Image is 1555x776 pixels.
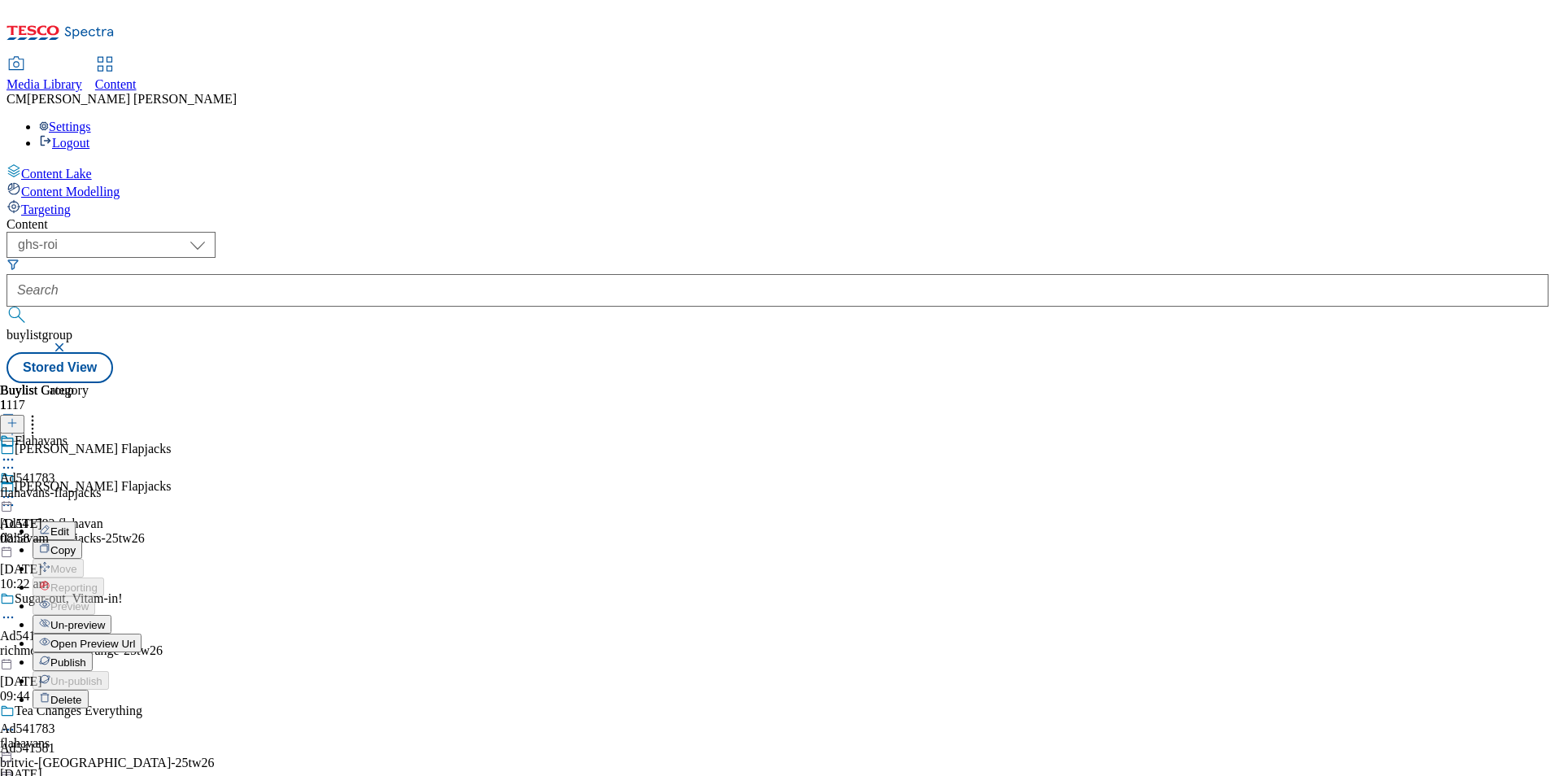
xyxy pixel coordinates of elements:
[50,600,89,613] span: Preview
[50,656,86,669] span: Publish
[7,77,82,91] span: Media Library
[7,217,1548,232] div: Content
[50,638,135,650] span: Open Preview Url
[7,352,113,383] button: Stored View
[50,694,82,706] span: Delete
[7,199,1548,217] a: Targeting
[7,92,27,106] span: CM
[33,671,109,690] button: Un-publish
[33,634,142,652] button: Open Preview Url
[7,163,1548,181] a: Content Lake
[50,619,105,631] span: Un-preview
[7,328,72,342] span: buylistgroup
[21,167,92,181] span: Content Lake
[33,615,111,634] button: Un-preview
[50,563,77,575] span: Move
[95,58,137,92] a: Content
[7,58,82,92] a: Media Library
[39,136,89,150] a: Logout
[33,596,95,615] button: Preview
[21,203,71,216] span: Targeting
[15,434,68,448] div: Flahavans
[33,690,89,708] button: Delete
[7,258,20,271] svg: Search Filters
[33,559,84,578] button: Move
[7,274,1548,307] input: Search
[50,544,76,556] span: Copy
[39,120,91,133] a: Settings
[33,652,93,671] button: Publish
[50,675,102,687] span: Un-publish
[33,578,104,596] button: Reporting
[33,540,82,559] button: Copy
[21,185,120,198] span: Content Modelling
[27,92,237,106] span: [PERSON_NAME] [PERSON_NAME]
[95,77,137,91] span: Content
[7,181,1548,199] a: Content Modelling
[50,582,98,594] span: Reporting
